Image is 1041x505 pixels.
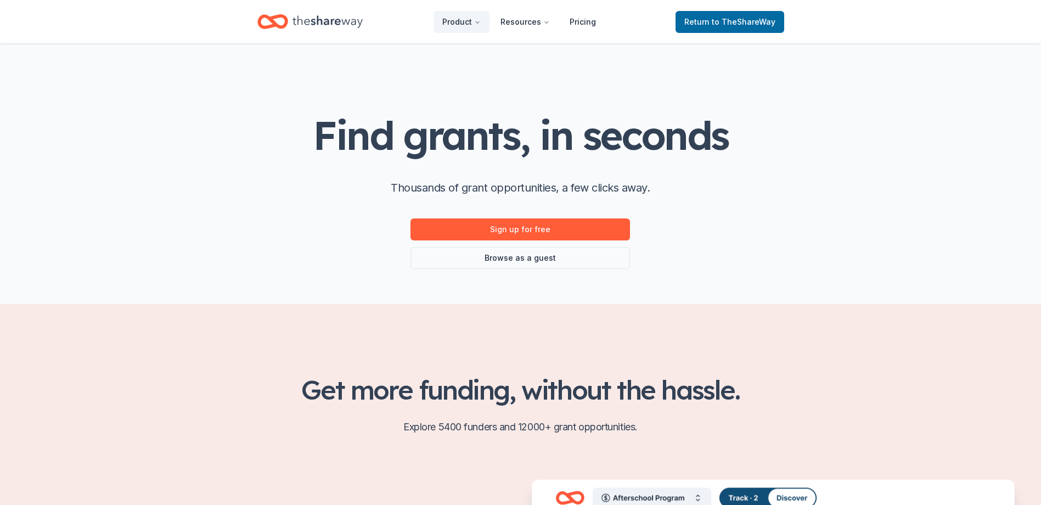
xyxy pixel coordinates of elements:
[684,15,775,29] span: Return
[434,11,489,33] button: Product
[391,179,650,197] p: Thousands of grant opportunities, a few clicks away.
[410,218,630,240] a: Sign up for free
[712,17,775,26] span: to TheShareWay
[257,418,784,436] p: Explore 5400 funders and 12000+ grant opportunities.
[313,114,728,157] h1: Find grants, in seconds
[434,9,605,35] nav: Main
[257,9,363,35] a: Home
[410,247,630,269] a: Browse as a guest
[257,374,784,405] h2: Get more funding, without the hassle.
[676,11,784,33] a: Returnto TheShareWay
[561,11,605,33] a: Pricing
[492,11,559,33] button: Resources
